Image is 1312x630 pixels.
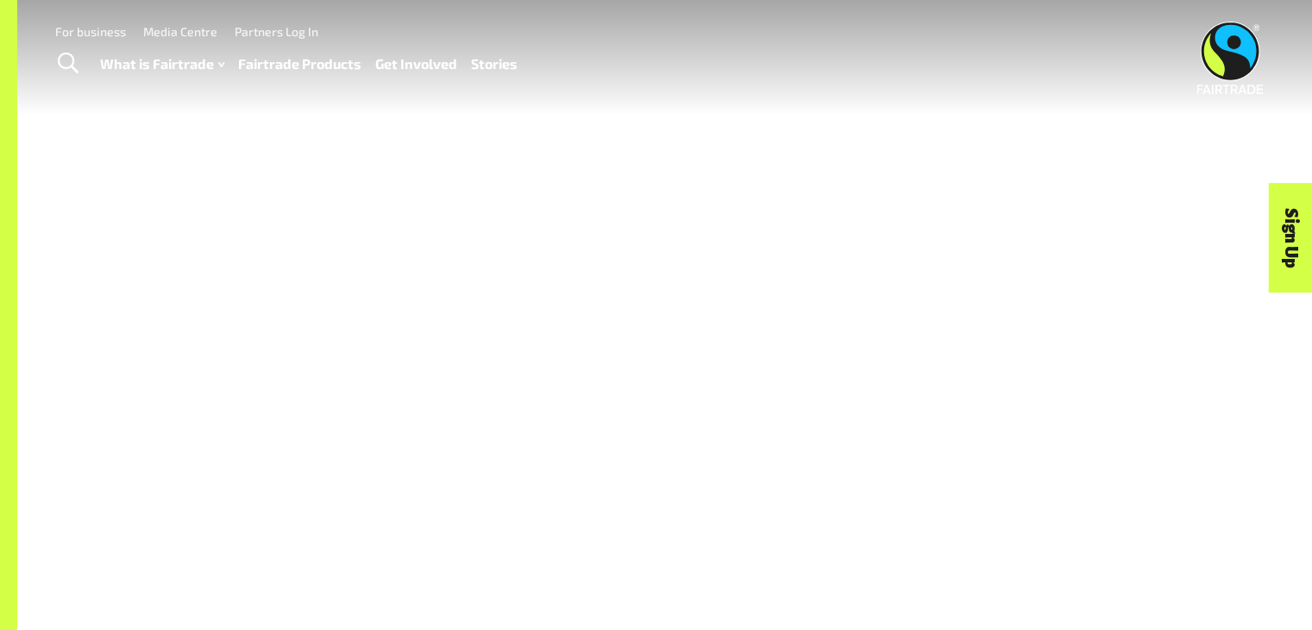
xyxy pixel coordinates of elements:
[471,52,518,77] a: Stories
[238,52,361,77] a: Fairtrade Products
[375,52,457,77] a: Get Involved
[100,52,224,77] a: What is Fairtrade
[235,24,318,39] a: Partners Log In
[47,42,89,85] a: Toggle Search
[143,24,217,39] a: Media Centre
[55,24,126,39] a: For business
[1197,22,1264,94] img: Fairtrade Australia New Zealand logo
